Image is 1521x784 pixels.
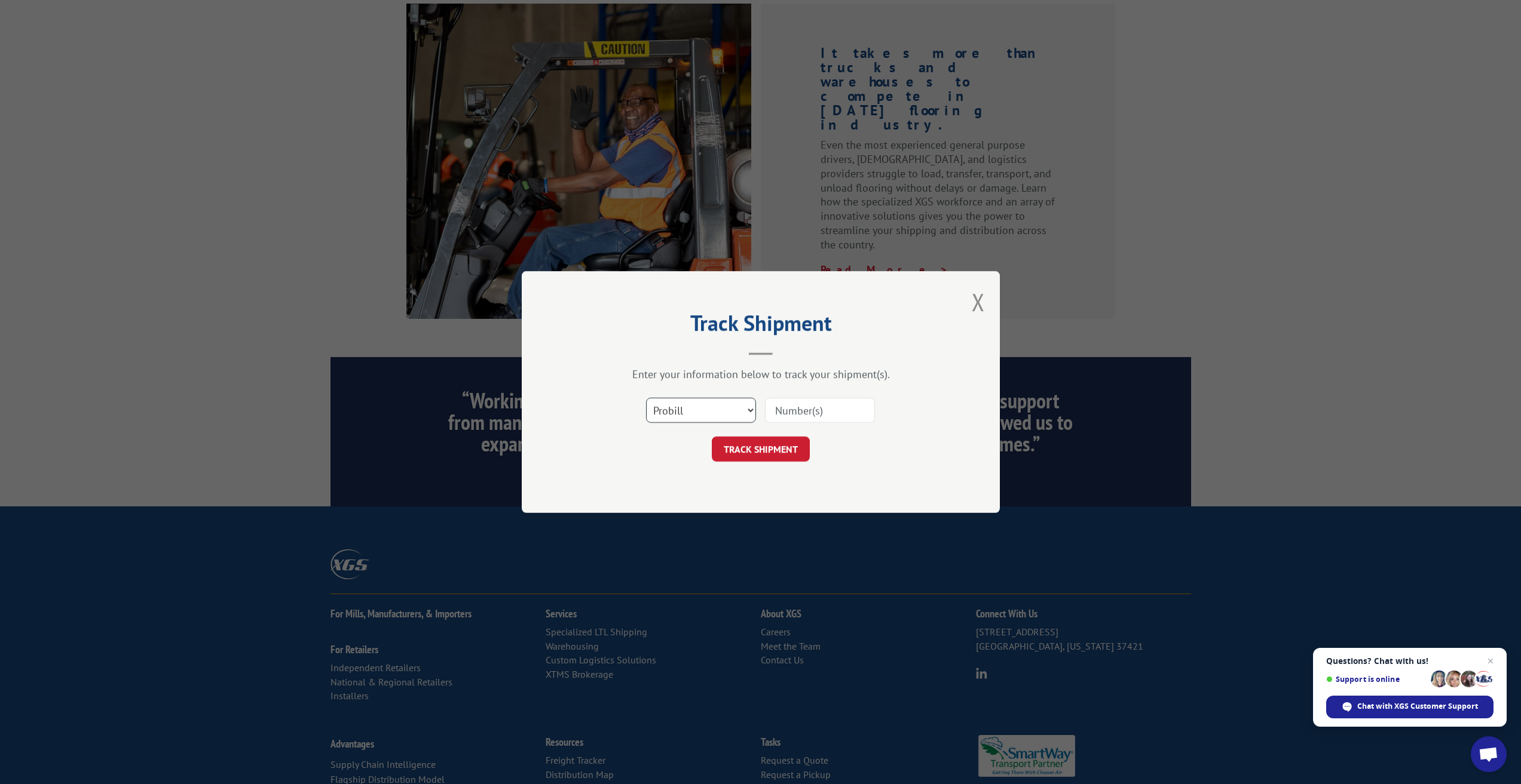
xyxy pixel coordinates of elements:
span: Questions? Chat with us! [1326,656,1494,666]
h2: Track Shipment [582,315,940,337]
span: Support is online [1326,675,1427,684]
span: Chat with XGS Customer Support [1357,701,1478,712]
div: Enter your information below to track your shipment(s). [582,367,940,381]
div: Chat with XGS Customer Support [1326,696,1494,718]
button: TRACK SHIPMENT [712,436,810,462]
span: Close chat [1483,654,1498,668]
div: Open chat [1471,736,1507,772]
button: Close modal [972,286,985,318]
input: Number(s) [765,398,875,423]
